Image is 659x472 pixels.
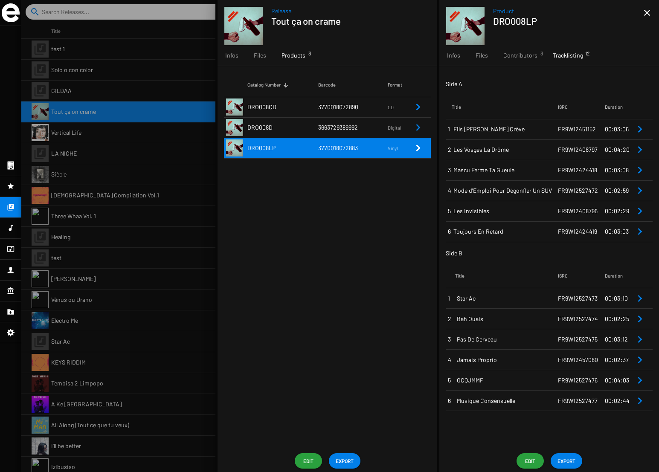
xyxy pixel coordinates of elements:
[605,272,635,280] div: Duration
[605,187,629,194] span: 00:02:59
[282,51,305,60] span: Products
[271,7,422,15] span: Release
[558,166,597,174] span: FR9W12424418
[448,228,451,235] span: 6
[388,81,402,89] div: Format
[318,124,358,131] span: 3663729389992
[605,356,629,363] span: 00:02:37
[448,315,451,322] span: 2
[605,272,623,280] div: Duration
[453,186,558,195] span: Mode d'Emploi Pour Dégonfler Un SUV
[558,272,568,280] div: ISRC
[553,51,583,60] span: Tracklisting
[318,144,358,151] span: 3770018072883
[635,124,645,134] mat-icon: Remove Reference
[635,375,645,385] mat-icon: Remove Reference
[226,98,243,116] img: tout-ca-on-crame.png
[2,3,20,22] img: grand-sigle.svg
[635,165,645,175] mat-icon: Remove Reference
[254,51,266,60] span: Files
[448,125,450,133] span: 1
[452,103,461,111] div: Title
[551,453,582,469] button: EXPORT
[605,228,629,235] span: 00:03:03
[605,397,630,404] span: 00:02:44
[558,146,598,153] span: FR9W12408797
[457,335,558,344] span: Pas De Cerveau
[318,81,336,89] div: Barcode
[224,7,263,45] img: tout-ca-on-crame.png
[448,397,451,404] span: 6
[558,397,598,404] span: FR9W12527477
[448,166,451,174] span: 3
[388,125,401,130] span: Digital
[642,8,652,18] mat-icon: close
[226,119,243,136] img: tout-ca-on-crame.png
[448,376,451,384] span: 5
[447,51,460,60] span: Infos
[247,81,281,89] div: Catalog Number
[476,51,488,60] span: Files
[413,143,423,153] mat-icon: Remove Reference
[558,228,597,235] span: FR9W12424419
[453,125,558,133] span: Fils [PERSON_NAME] Crève
[493,7,644,15] span: Product
[605,336,628,343] span: 00:03:12
[452,103,558,111] div: Title
[635,185,645,196] mat-icon: Remove Reference
[605,295,628,302] span: 00:03:10
[635,396,645,406] mat-icon: Remove Reference
[558,103,605,111] div: ISRC
[413,102,423,112] mat-icon: Remove Reference
[635,334,645,345] mat-icon: Remove Reference
[558,207,598,214] span: FR9W12408796
[635,355,645,365] mat-icon: Remove Reference
[329,453,360,469] button: EXPORT
[448,146,451,153] span: 2
[558,356,598,363] span: FR9W12457080
[446,7,485,45] img: tout-ca-on-crame.png
[448,207,451,214] span: 5
[605,166,629,174] span: 00:03:08
[453,227,558,236] span: Toujours En Retard
[388,104,394,110] span: CD
[247,124,273,131] span: DRO008D
[558,272,605,280] div: ISRC
[318,103,358,110] span: 3770018072890
[558,187,598,194] span: FR9W12527472
[388,81,413,89] div: Format
[453,145,558,154] span: Les Vosges La Drôme
[605,207,629,214] span: 00:02:29
[605,103,635,111] div: Duration
[336,453,354,469] span: EXPORT
[226,139,243,156] img: tout-ca-on-crame.png
[453,207,558,215] span: Les Invisibles
[295,453,322,469] button: Edit
[635,314,645,324] mat-icon: Remove Reference
[503,51,537,60] span: Contributors
[558,315,598,322] span: FR9W12527474
[457,315,558,323] span: Bah Ouais
[558,336,598,343] span: FR9W12527475
[605,125,629,133] span: 00:03:06
[635,226,645,237] mat-icon: Remove Reference
[605,103,623,111] div: Duration
[493,15,637,26] h1: DRO008LP
[318,81,388,89] div: Barcode
[635,145,645,155] mat-icon: Remove Reference
[457,397,558,405] span: Musique Consensuelle
[457,376,558,385] span: OCQJMMF
[247,81,318,89] div: Catalog Number
[446,80,653,88] p: Side A
[558,125,596,133] span: FR9W12451152
[225,51,238,60] span: Infos
[388,145,398,151] span: Vinyl
[448,187,451,194] span: 4
[523,453,537,469] span: Edit
[247,144,276,151] span: DRO008LP
[557,453,575,469] span: EXPORT
[448,356,451,363] span: 4
[558,295,598,302] span: FR9W12527473
[457,294,558,303] span: Star Ac
[271,15,415,26] h1: Tout ça on crame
